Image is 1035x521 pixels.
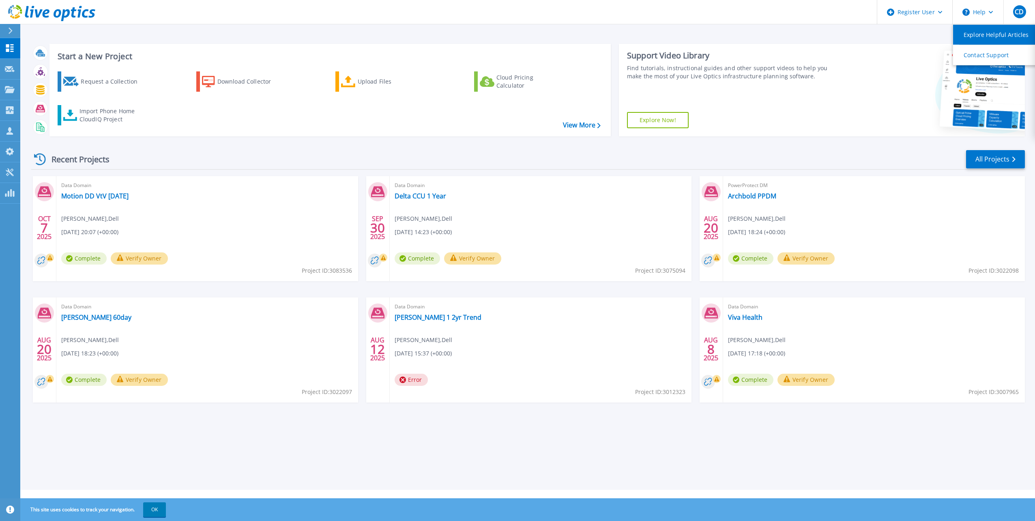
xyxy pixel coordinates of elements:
[1015,9,1024,15] span: CD
[728,192,776,200] a: Archbold PPDM
[370,224,385,231] span: 30
[395,228,452,237] span: [DATE] 14:23 (+00:00)
[79,107,143,123] div: Import Phone Home CloudIQ Project
[302,266,352,275] span: Project ID: 3083536
[395,336,452,344] span: [PERSON_NAME] , Dell
[395,252,440,265] span: Complete
[61,349,118,358] span: [DATE] 18:23 (+00:00)
[728,252,773,265] span: Complete
[563,121,601,129] a: View More
[395,192,446,200] a: Delta CCU 1 Year
[395,349,452,358] span: [DATE] 15:37 (+00:00)
[370,334,385,364] div: AUG 2025
[37,213,52,243] div: OCT 2025
[627,64,837,80] div: Find tutorials, instructional guides and other support videos to help you make the most of your L...
[496,73,561,90] div: Cloud Pricing Calculator
[777,374,835,386] button: Verify Owner
[61,228,118,237] span: [DATE] 20:07 (+00:00)
[217,73,282,90] div: Download Collector
[395,214,452,223] span: [PERSON_NAME] , Dell
[58,52,600,61] h3: Start a New Project
[196,71,287,92] a: Download Collector
[703,334,719,364] div: AUG 2025
[395,374,428,386] span: Error
[61,214,119,223] span: [PERSON_NAME] , Dell
[370,213,385,243] div: SEP 2025
[474,71,565,92] a: Cloud Pricing Calculator
[728,214,786,223] span: [PERSON_NAME] , Dell
[395,181,687,190] span: Data Domain
[728,349,785,358] span: [DATE] 17:18 (+00:00)
[41,224,48,231] span: 7
[728,374,773,386] span: Complete
[111,252,168,265] button: Verify Owner
[968,266,1019,275] span: Project ID: 3022098
[968,388,1019,396] span: Project ID: 3007965
[61,252,107,265] span: Complete
[635,266,685,275] span: Project ID: 3075094
[61,374,107,386] span: Complete
[37,346,52,353] span: 20
[61,181,353,190] span: Data Domain
[143,502,166,517] button: OK
[728,313,762,321] a: Viva Health
[111,374,168,386] button: Verify Owner
[335,71,426,92] a: Upload Files
[704,224,718,231] span: 20
[728,181,1020,190] span: PowerProtect DM
[707,346,715,353] span: 8
[627,50,837,61] div: Support Video Library
[777,252,835,265] button: Verify Owner
[627,112,689,128] a: Explore Now!
[395,313,481,321] a: [PERSON_NAME] 1 2yr Trend
[58,71,148,92] a: Request a Collection
[728,336,786,344] span: [PERSON_NAME] , Dell
[966,150,1025,168] a: All Projects
[302,388,352,396] span: Project ID: 3022097
[31,149,120,169] div: Recent Projects
[728,302,1020,311] span: Data Domain
[61,302,353,311] span: Data Domain
[370,346,385,353] span: 12
[37,334,52,364] div: AUG 2025
[61,313,131,321] a: [PERSON_NAME] 60day
[61,336,119,344] span: [PERSON_NAME] , Dell
[444,252,501,265] button: Verify Owner
[22,502,166,517] span: This site uses cookies to track your navigation.
[703,213,719,243] div: AUG 2025
[81,73,146,90] div: Request a Collection
[635,388,685,396] span: Project ID: 3012323
[395,302,687,311] span: Data Domain
[61,192,129,200] a: Motion DD VtV [DATE]
[358,73,423,90] div: Upload Files
[728,228,785,237] span: [DATE] 18:24 (+00:00)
